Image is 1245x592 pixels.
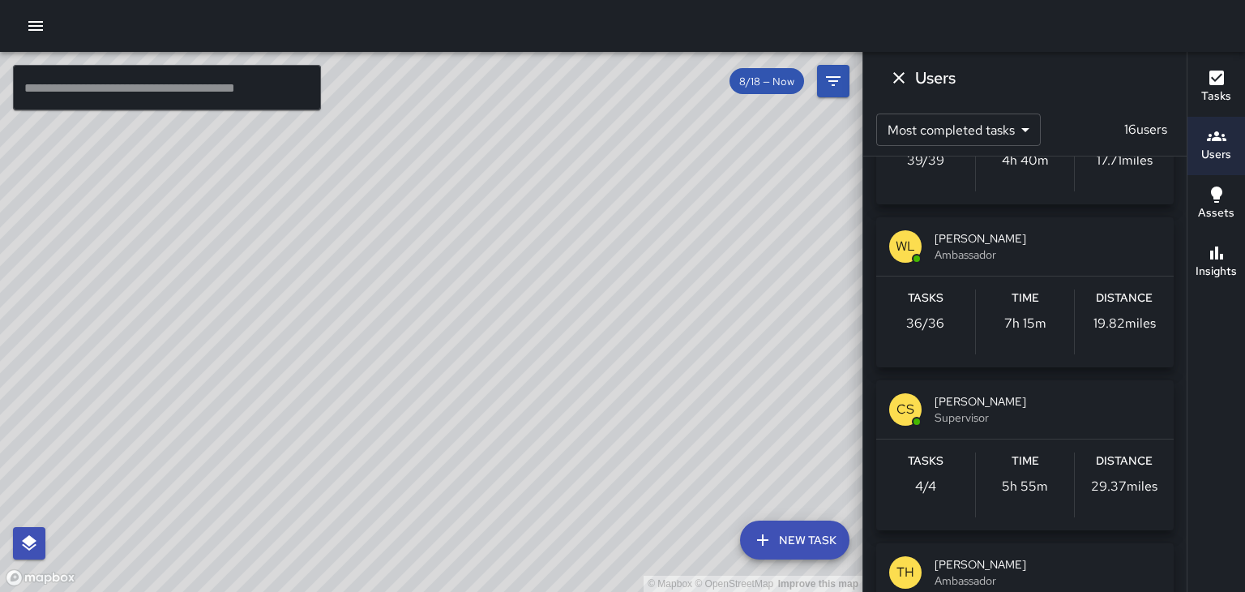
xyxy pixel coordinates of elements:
[1093,314,1156,333] p: 19.82 miles
[1012,290,1039,307] h6: Time
[935,556,1161,573] span: [PERSON_NAME]
[1002,151,1049,170] p: 4h 40m
[915,65,956,91] h6: Users
[1201,146,1231,164] h6: Users
[876,380,1174,530] button: CS[PERSON_NAME]SupervisorTasks4/4Time5h 55mDistance29.37miles
[935,573,1161,589] span: Ambassador
[907,151,944,170] p: 39 / 39
[935,247,1161,263] span: Ambassador
[1187,117,1245,175] button: Users
[1187,234,1245,292] button: Insights
[883,62,915,94] button: Dismiss
[1118,120,1174,139] p: 16 users
[1187,175,1245,234] button: Assets
[1002,477,1048,496] p: 5h 55m
[876,114,1041,146] div: Most completed tasks
[1201,88,1231,105] h6: Tasks
[935,393,1161,410] span: [PERSON_NAME]
[1097,151,1153,170] p: 17.71 miles
[740,521,849,560] button: New Task
[1198,204,1234,222] h6: Assets
[908,290,943,307] h6: Tasks
[1096,453,1153,470] h6: Distance
[896,563,914,582] p: TH
[935,410,1161,426] span: Supervisor
[896,400,914,419] p: CS
[1004,314,1046,333] p: 7h 15m
[896,237,915,256] p: WL
[1091,477,1157,496] p: 29.37 miles
[817,65,849,97] button: Filters
[908,453,943,470] h6: Tasks
[876,217,1174,367] button: WL[PERSON_NAME]AmbassadorTasks36/36Time7h 15mDistance19.82miles
[935,230,1161,247] span: [PERSON_NAME]
[1196,263,1237,281] h6: Insights
[729,75,804,88] span: 8/18 — Now
[1012,453,1039,470] h6: Time
[1096,290,1153,307] h6: Distance
[915,477,936,496] p: 4 / 4
[1187,58,1245,117] button: Tasks
[906,314,944,333] p: 36 / 36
